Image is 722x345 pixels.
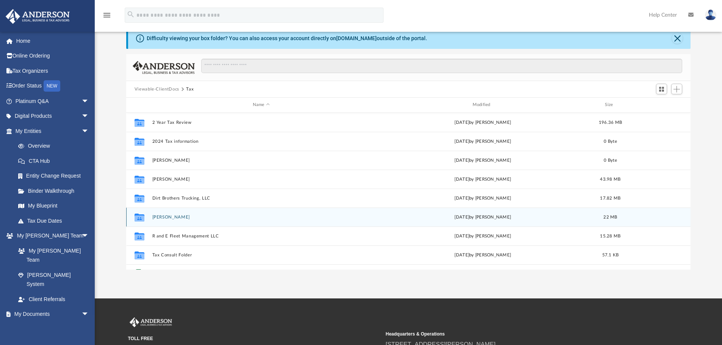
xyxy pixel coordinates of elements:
[11,198,97,214] a: My Blueprint
[604,158,617,162] span: 0 Byte
[600,177,620,181] span: 43.98 MB
[81,228,97,244] span: arrow_drop_down
[11,213,100,228] a: Tax Due Dates
[152,196,370,201] button: Dirt Brothers Trucking, LLC
[600,196,620,200] span: 17.82 MB
[135,86,179,93] button: Viewable-ClientDocs
[705,9,716,20] img: User Pic
[81,307,97,322] span: arrow_drop_down
[374,195,592,201] div: [DATE] by [PERSON_NAME]
[102,11,111,20] i: menu
[5,33,100,48] a: Home
[374,233,592,239] div: [DATE] by [PERSON_NAME]
[5,94,100,109] a: Platinum Q&Aarrow_drop_down
[603,215,617,219] span: 22 MB
[102,14,111,20] a: menu
[374,214,592,220] div: [DATE] by [PERSON_NAME]
[5,307,97,322] a: My Documentsarrow_drop_down
[604,139,617,143] span: 0 Byte
[374,138,592,145] div: [DATE] by [PERSON_NAME]
[152,234,370,239] button: R and E Fleet Management LLC
[671,84,683,94] button: Add
[152,139,370,144] button: 2024 Tax information
[130,101,149,108] div: id
[336,35,377,41] a: [DOMAIN_NAME]
[152,253,370,258] button: Tax Consult Folder
[11,183,100,198] a: Binder Walkthrough
[11,169,100,184] a: Entity Change Request
[672,33,683,44] button: Close
[152,215,370,220] button: [PERSON_NAME]
[374,119,592,126] div: [DATE] by [PERSON_NAME]
[5,48,100,64] a: Online Ordering
[602,253,619,257] span: 57.1 KB
[3,9,72,24] img: Anderson Advisors Platinum Portal
[11,153,100,169] a: CTA Hub
[600,234,620,238] span: 15.28 MB
[386,331,638,337] small: Headquarters & Operations
[81,109,97,124] span: arrow_drop_down
[11,292,97,307] a: Client Referrals
[5,63,100,78] a: Tax Organizers
[152,101,370,108] div: Name
[11,243,93,267] a: My [PERSON_NAME] Team
[81,123,97,139] span: arrow_drop_down
[656,84,667,94] button: Switch to Grid View
[595,101,625,108] div: Size
[629,101,682,108] div: id
[152,158,370,163] button: [PERSON_NAME]
[152,120,370,125] button: 2 Year Tax Review
[373,101,592,108] div: Modified
[127,10,135,19] i: search
[374,157,592,164] div: [DATE] by [PERSON_NAME]
[81,94,97,109] span: arrow_drop_down
[599,120,622,124] span: 196.36 MB
[11,139,100,154] a: Overview
[374,251,592,258] div: [DATE] by [PERSON_NAME]
[5,123,100,139] a: My Entitiesarrow_drop_down
[44,80,60,92] div: NEW
[152,177,370,182] button: [PERSON_NAME]
[186,86,194,93] button: Tax
[126,113,691,270] div: grid
[201,59,682,73] input: Search files and folders
[11,267,97,292] a: [PERSON_NAME] System
[5,109,100,124] a: Digital Productsarrow_drop_down
[374,176,592,183] div: [DATE] by [PERSON_NAME]
[147,34,427,42] div: Difficulty viewing your box folder? You can also access your account directly on outside of the p...
[5,78,100,94] a: Order StatusNEW
[5,228,97,244] a: My [PERSON_NAME] Teamarrow_drop_down
[128,335,381,342] small: TOLL FREE
[128,317,174,327] img: Anderson Advisors Platinum Portal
